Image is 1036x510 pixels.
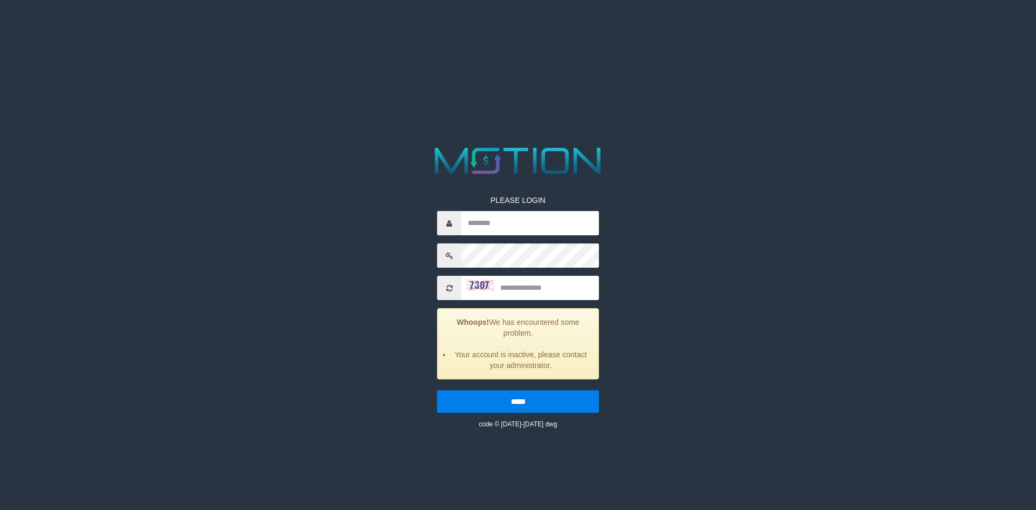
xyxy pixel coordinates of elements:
[437,308,599,379] div: We has encountered some problem.
[479,420,557,428] small: code © [DATE]-[DATE] dwg
[457,318,489,327] strong: Whoops!
[467,280,494,290] img: captcha
[451,349,590,371] li: Your account is inactive, please contact your administrator.
[437,195,599,206] p: PLEASE LOGIN
[427,143,609,179] img: MOTION_logo.png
